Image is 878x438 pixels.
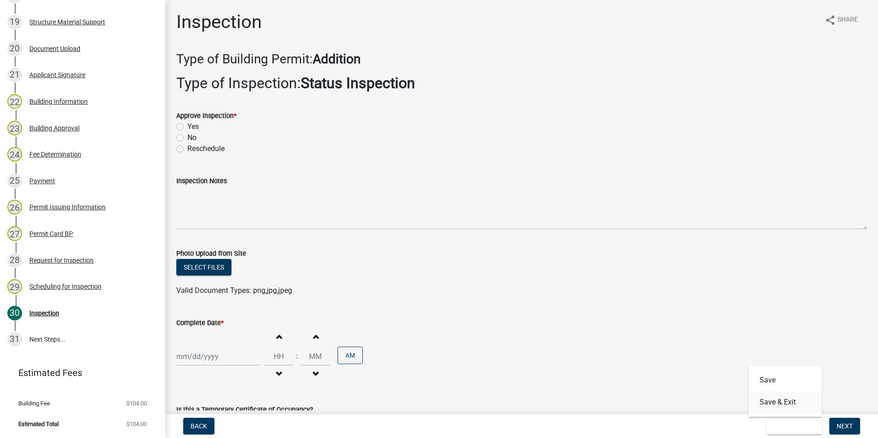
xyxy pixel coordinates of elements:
button: Next [829,418,860,434]
i: share [825,15,836,26]
button: Save [749,369,822,391]
label: Yes [187,121,199,132]
div: 28 [7,253,22,268]
div: 26 [7,200,22,214]
label: Complete Date [176,320,224,326]
div: Building Information [29,98,88,105]
div: : [293,351,301,362]
div: 22 [7,94,22,109]
div: 25 [7,174,22,188]
button: Save & Exit [766,418,822,434]
div: Save & Exit [749,365,822,417]
span: Share [838,15,858,26]
div: Structure Material Support [29,19,105,25]
div: Fee Determination [29,151,81,157]
h2: Type of Inspection: [176,74,867,92]
h3: Type of Building Permit: [176,51,867,67]
span: $104.00 [126,421,147,427]
span: Estimated Total [18,421,59,427]
button: shareShare [817,11,865,29]
label: Is this a Temporary Certificate of Occupancy? [176,407,313,413]
button: Save & Exit [749,391,822,413]
a: Estimated Fees [7,364,151,382]
div: 23 [7,121,22,135]
div: Inspection [29,310,59,316]
input: Hours [264,347,293,366]
span: $104.00 [126,400,147,406]
label: Photo Upload from Site [176,251,246,257]
button: Back [183,418,214,434]
div: Document Upload [29,45,80,52]
div: 21 [7,67,22,82]
div: Building Approval [29,125,79,131]
div: 29 [7,279,22,294]
div: Permit Card BP [29,230,73,237]
div: 30 [7,306,22,320]
div: 24 [7,147,22,162]
span: Next [837,422,853,430]
input: Minutes [301,347,330,366]
div: 31 [7,332,22,347]
span: Back [191,422,207,430]
div: 20 [7,41,22,56]
h1: Inspection [176,11,262,33]
div: Applicant Signature [29,72,85,78]
span: Building Fee [18,400,50,406]
label: Approve Inspection [176,113,236,119]
div: Payment [29,178,55,184]
input: mm/dd/yyyy [176,347,260,366]
strong: Addition [313,51,360,67]
label: No [187,132,197,143]
div: Request for Inspection [29,257,94,264]
div: Permit Issuing Information [29,204,106,210]
label: Reschedule [187,143,225,154]
button: Select files [176,259,231,275]
span: Save & Exit [774,422,809,430]
div: Scheduling for Inspection [29,283,101,290]
span: Valid Document Types: png,jpg,jpeg [176,286,292,295]
strong: Status Inspection [301,74,415,92]
div: 27 [7,226,22,241]
label: Inspection Notes [176,178,227,185]
button: AM [338,347,363,364]
div: 19 [7,15,22,29]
